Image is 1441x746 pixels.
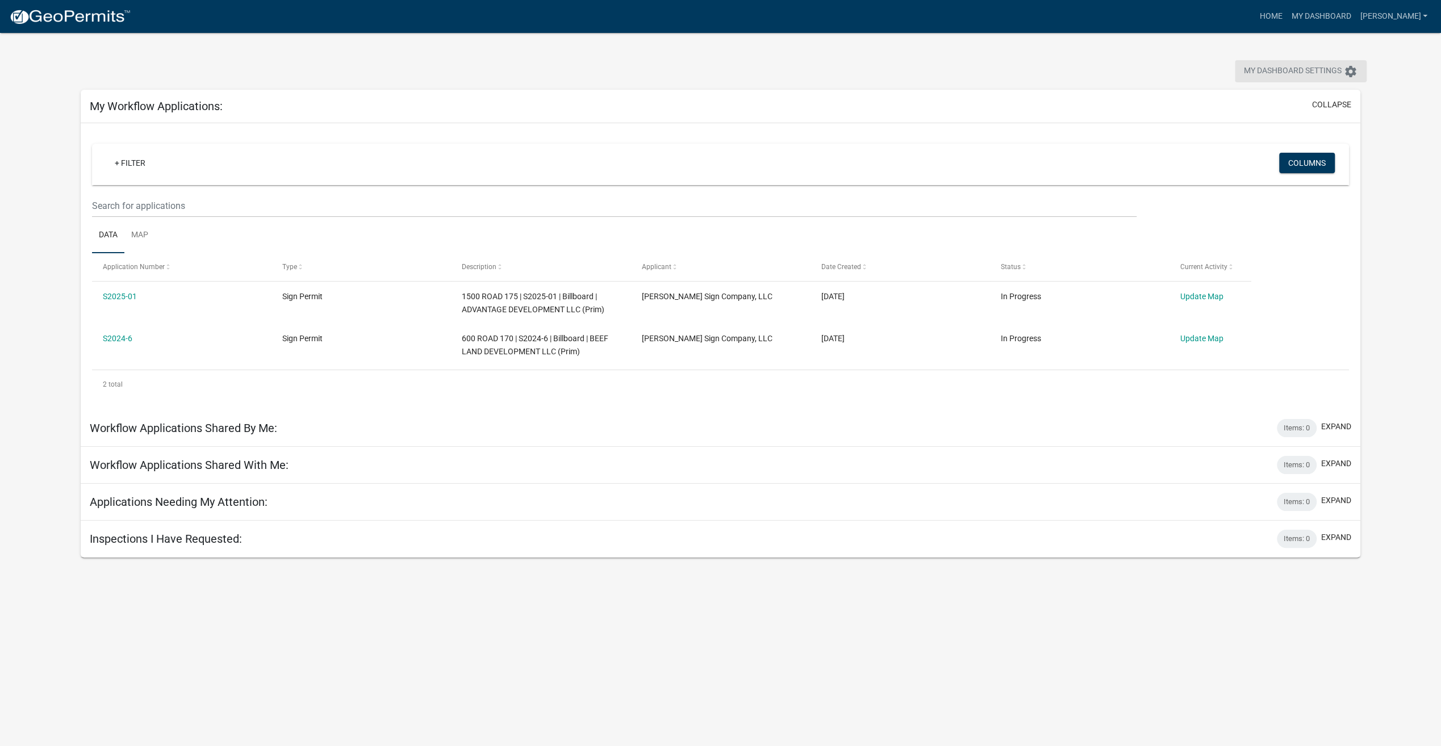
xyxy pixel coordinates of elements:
span: In Progress [1001,292,1041,301]
a: + Filter [106,153,154,173]
datatable-header-cell: Description [451,253,630,280]
button: expand [1321,421,1351,433]
div: Items: 0 [1277,493,1317,511]
span: Status [1001,263,1021,271]
a: Data [92,217,124,254]
a: Home [1255,6,1287,27]
span: Applicant [641,263,671,271]
datatable-header-cell: Type [272,253,451,280]
h5: My Workflow Applications: [90,99,223,113]
span: My Dashboard Settings [1244,65,1342,78]
a: My Dashboard [1287,6,1355,27]
span: In Progress [1001,334,1041,343]
div: Items: 0 [1277,456,1317,474]
a: S2024-6 [103,334,132,343]
a: Update Map [1180,292,1223,301]
a: [PERSON_NAME] [1355,6,1432,27]
div: Items: 0 [1277,530,1317,548]
span: 09/12/2025 [821,292,845,301]
a: Update Map [1180,334,1223,343]
span: Sign Permit [282,334,323,343]
button: Columns [1279,153,1335,173]
span: Date Created [821,263,861,271]
h5: Inspections I Have Requested: [90,532,242,546]
span: Description [462,263,496,271]
span: 09/23/2024 [821,334,845,343]
span: 1500 ROAD 175 | S2025-01 | Billboard | ADVANTAGE DEVELOPMENT LLC (Prim) [462,292,604,314]
button: expand [1321,458,1351,470]
datatable-header-cell: Current Activity [1169,253,1349,280]
span: Type [282,263,297,271]
button: expand [1321,531,1351,543]
h5: Workflow Applications Shared By Me: [90,421,277,435]
div: collapse [81,123,1360,410]
span: Wingert Sign Company, LLC [641,292,772,301]
span: Current Activity [1180,263,1227,271]
datatable-header-cell: Application Number [92,253,272,280]
datatable-header-cell: Date Created [810,253,989,280]
span: Application Number [103,263,165,271]
h5: Applications Needing My Attention: [90,495,268,509]
span: Wingert Sign Company, LLC [641,334,772,343]
button: My Dashboard Settingssettings [1235,60,1367,82]
div: 2 total [92,370,1349,399]
h5: Workflow Applications Shared With Me: [90,458,289,472]
button: collapse [1312,99,1351,111]
datatable-header-cell: Applicant [630,253,810,280]
div: Items: 0 [1277,419,1317,437]
a: Map [124,217,155,254]
input: Search for applications [92,194,1137,217]
span: 600 ROAD 170 | S2024-6 | Billboard | BEEF LAND DEVELOPMENT LLC (Prim) [462,334,608,356]
i: settings [1344,65,1358,78]
a: S2025-01 [103,292,137,301]
span: Sign Permit [282,292,323,301]
button: expand [1321,494,1351,506]
datatable-header-cell: Status [990,253,1169,280]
